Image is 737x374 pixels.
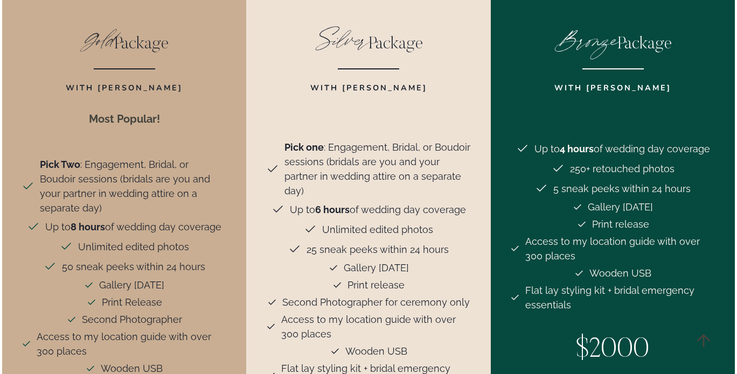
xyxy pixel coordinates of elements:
[284,142,324,153] strong: Pick one
[284,140,471,198] span: : Engagement, Bridal, or Boudoir sessions (bridals are you and your partner in wedding attire on ...
[588,200,653,214] span: Gallery [DATE]
[345,344,407,358] span: Wooden USB
[266,26,471,54] h3: Package
[45,220,221,234] span: Up to of wedding day coverage
[22,26,226,54] h3: Package
[37,329,226,358] span: Access to my location guide with over 300 places
[40,157,226,215] span: : Engagement, Bridal, or Boudoir sessions (bridals are you and your partner in wedding attire on ...
[510,26,715,54] h3: Package
[40,159,80,170] strong: Pick Two
[82,312,182,327] span: Second Photographer
[560,143,594,154] strong: 4 hours
[282,295,470,309] span: Second Photographer for ceremony only
[525,234,715,263] span: Access to my location guide with over 300 places
[281,312,471,341] span: Access to my location guide with over 300 places
[510,330,715,371] p: $2000
[266,74,471,110] p: With [PERSON_NAME]
[78,239,189,254] span: Unlimited edited photos
[22,74,226,94] p: With [PERSON_NAME]
[686,323,721,358] a: Scroll to top
[80,19,114,60] em: Gold
[307,242,449,257] span: 25 sneak peeks within 24 hours
[525,283,715,312] span: Flat lay styling kit + bridal emergency essentials
[592,217,649,231] span: Print release
[89,112,160,125] strong: Most Popular!
[344,260,409,275] span: Gallery [DATE]
[102,295,162,309] span: Print Release
[347,278,405,292] span: Print release
[62,259,205,274] span: 50 sneak peeks within 24 hours
[570,161,675,176] span: 250+ retouched photos
[290,202,466,217] span: Up to of wedding day coverage
[554,19,617,60] em: Bronze
[510,74,715,110] p: With [PERSON_NAME]
[315,204,350,215] strong: 6 hours
[315,19,368,60] em: Silver
[71,221,105,232] strong: 8 hours
[99,278,164,292] span: Gallery [DATE]
[553,181,691,196] span: 5 sneak peeks within 24 hours
[589,266,651,280] span: Wooden USB
[322,222,433,237] span: Unlimited edited photos
[534,142,710,156] span: Up to of wedding day coverage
